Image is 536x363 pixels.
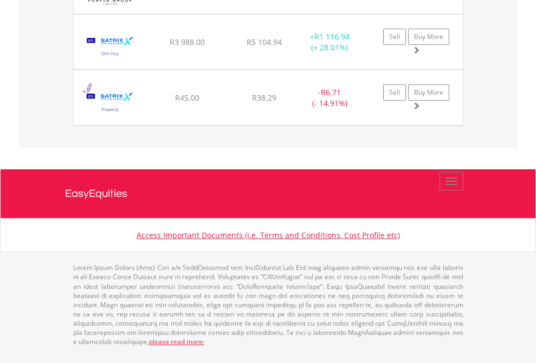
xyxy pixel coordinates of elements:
a: Sell [383,84,406,101]
div: - (- 14.91%) [296,87,364,109]
a: Buy More [408,29,449,45]
a: please read more: [149,337,204,346]
p: Lorem Ipsum Dolors (Ame) Con a/e SeddOeiusmod tem InciDiduntut Lab Etd mag aliquaen admin veniamq... [73,263,463,346]
span: R3 988.00 [170,37,205,47]
img: EQU.ZA.STXPRO.png [79,84,141,122]
a: Buy More [408,84,449,101]
div: + (+ 28.01%) [296,31,364,53]
a: Sell [383,29,406,45]
span: R5 104.94 [247,37,282,47]
a: Access Important Documents (i.e. Terms and Conditions, Cost Profile etc) [137,230,400,240]
a: EasyEquities [65,169,472,218]
span: R45.00 [175,93,199,103]
span: R6.71 [321,87,341,97]
span: R38.29 [252,93,276,103]
span: R1 116.94 [314,31,350,42]
img: EQU.ZA.STXDIV.png [79,28,141,67]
